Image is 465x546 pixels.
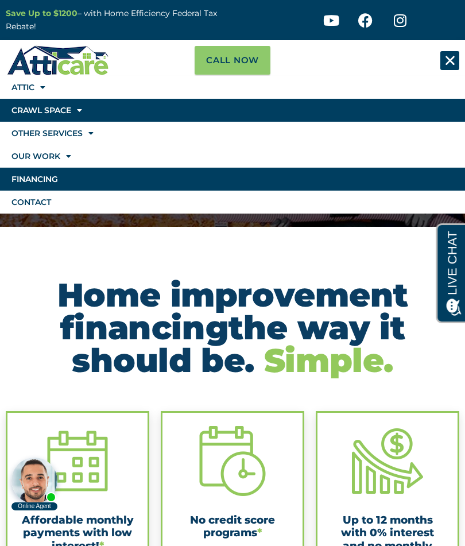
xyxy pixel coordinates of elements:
[175,514,290,540] div: No credit score programs
[228,308,370,347] span: the way
[6,278,459,377] h2: Home improvement financing
[206,52,259,69] span: Call Now
[264,340,393,380] span: Simple.
[195,46,270,75] a: Call Now
[72,308,405,380] span: it should be.
[6,7,227,33] p: – with Home Efficiency Federal Tax Rebate!
[28,9,92,24] span: Opens a chat window
[440,51,459,70] div: Menu Toggle
[6,8,77,18] a: Save Up to $1200
[6,454,63,512] iframe: Chat Invitation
